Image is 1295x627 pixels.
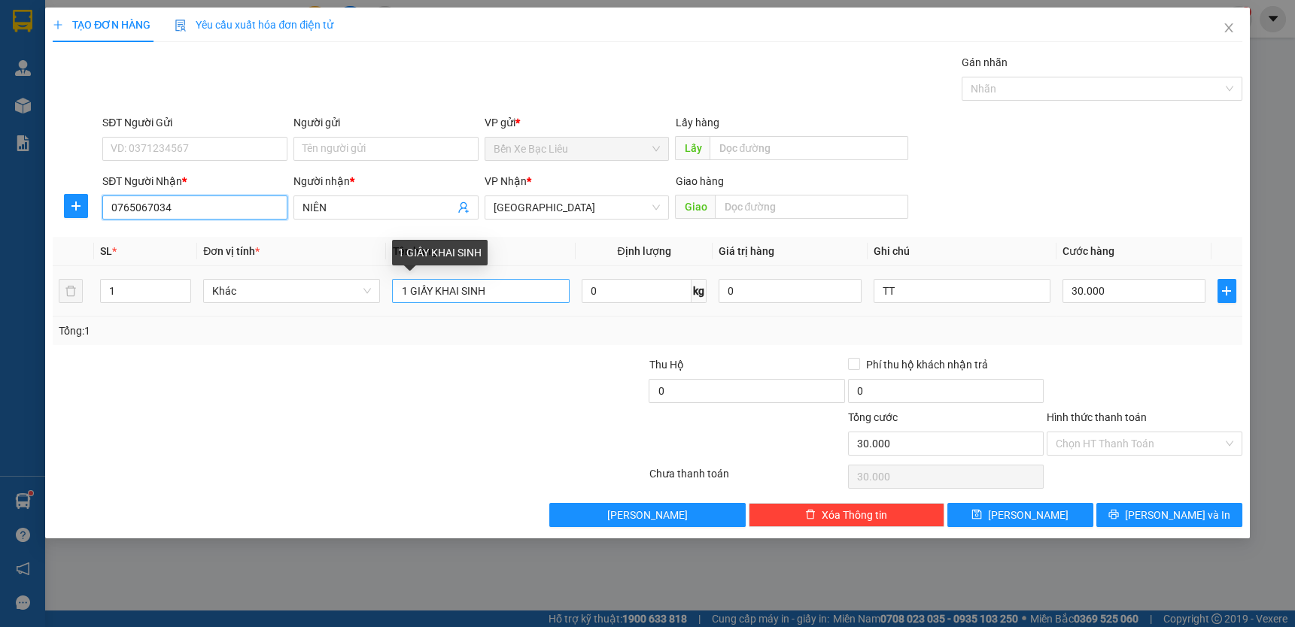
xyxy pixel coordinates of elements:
[102,173,287,189] div: SĐT Người Nhận
[860,356,994,373] span: Phí thu hộ khách nhận trả
[822,507,887,523] span: Xóa Thông tin
[675,136,710,160] span: Lấy
[100,245,112,257] span: SL
[458,201,470,214] span: user-add
[1062,245,1114,257] span: Cước hàng
[617,245,670,257] span: Định lượng
[947,503,1093,527] button: save[PERSON_NAME]
[102,114,287,131] div: SĐT Người Gửi
[805,509,816,521] span: delete
[649,359,683,371] span: Thu Hộ
[988,507,1069,523] span: [PERSON_NAME]
[87,10,200,29] b: Nhà Xe Hà My
[1218,285,1236,297] span: plus
[7,52,287,71] li: 0946 508 595
[1108,509,1119,521] span: printer
[392,240,488,265] div: 1 GIẤY KHAI SINH
[715,195,907,219] input: Dọc đường
[1217,279,1236,303] button: plus
[1096,503,1242,527] button: printer[PERSON_NAME] và In
[7,33,287,52] li: 995 [PERSON_NAME]
[87,55,99,67] span: phone
[749,503,944,527] button: deleteXóa Thông tin
[494,138,661,160] span: Bến Xe Bạc Liêu
[1208,8,1250,50] button: Close
[607,507,688,523] span: [PERSON_NAME]
[675,117,719,129] span: Lấy hàng
[874,279,1050,303] input: Ghi Chú
[175,19,333,31] span: Yêu cầu xuất hóa đơn điện tử
[675,175,723,187] span: Giao hàng
[494,196,661,219] span: Sài Gòn
[175,20,187,32] img: icon
[1047,411,1147,423] label: Hình thức thanh toán
[53,19,150,31] span: TẠO ĐƠN HÀNG
[53,20,63,30] span: plus
[1125,507,1230,523] span: [PERSON_NAME] và In
[719,245,774,257] span: Giá trị hàng
[848,411,898,423] span: Tổng cước
[549,503,745,527] button: [PERSON_NAME]
[719,279,862,303] input: 0
[971,509,982,521] span: save
[59,279,83,303] button: delete
[962,56,1008,68] label: Gán nhãn
[692,279,707,303] span: kg
[203,245,260,257] span: Đơn vị tính
[710,136,907,160] input: Dọc đường
[87,36,99,48] span: environment
[647,465,846,492] div: Chưa thanh toán
[485,114,670,131] div: VP gửi
[392,279,569,303] input: VD: Bàn, Ghế
[485,175,527,187] span: VP Nhận
[65,200,87,212] span: plus
[293,114,479,131] div: Người gửi
[7,94,209,119] b: GỬI : Bến Xe Bạc Liêu
[212,280,371,302] span: Khác
[868,237,1056,266] th: Ghi chú
[59,323,500,339] div: Tổng: 1
[675,195,715,219] span: Giao
[293,173,479,189] div: Người nhận
[64,194,88,218] button: plus
[1223,22,1235,34] span: close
